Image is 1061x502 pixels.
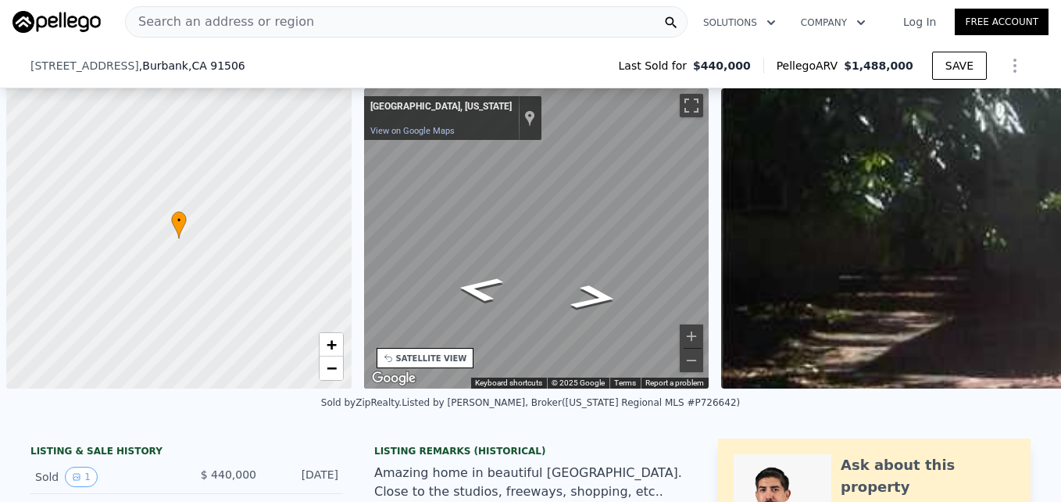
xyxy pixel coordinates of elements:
[645,378,704,387] a: Report a problem
[475,378,542,389] button: Keyboard shortcuts
[364,88,709,389] div: Map
[171,213,187,228] span: •
[126,13,314,31] span: Search an address or region
[364,88,709,389] div: Street View
[524,109,535,127] a: Show location on map
[550,278,638,317] path: Go West
[955,9,1048,35] a: Free Account
[370,101,512,113] div: [GEOGRAPHIC_DATA], [US_STATE]
[321,397,402,408] div: Sold by ZipRealty .
[370,126,455,136] a: View on Google Maps
[35,467,174,487] div: Sold
[693,58,751,74] span: $440,000
[402,397,740,408] div: Listed by [PERSON_NAME], Broker ([US_STATE] Regional MLS #P726642)
[201,468,256,481] span: $ 440,000
[65,467,98,487] button: View historical data
[691,9,788,37] button: Solutions
[680,94,703,117] button: Toggle fullscreen view
[320,357,343,380] a: Zoom out
[30,58,139,74] span: [STREET_ADDRESS]
[844,59,913,72] span: $1,488,000
[841,454,1015,498] div: Ask about this property
[999,50,1031,81] button: Show Options
[435,270,523,308] path: Go East
[614,378,636,387] a: Terms (opens in new tab)
[326,335,336,354] span: +
[320,333,343,357] a: Zoom in
[680,325,703,348] button: Zoom in
[619,58,694,74] span: Last Sold for
[188,59,245,72] span: , CA 91506
[552,378,605,387] span: © 2025 Google
[13,11,101,33] img: Pellego
[932,52,987,80] button: SAVE
[777,58,845,74] span: Pellego ARV
[374,445,687,457] div: Listing Remarks (Historical)
[139,58,245,74] span: , Burbank
[368,368,420,389] img: Google
[171,211,187,238] div: •
[396,353,467,364] div: SATELLITE VIEW
[368,368,420,389] a: Open this area in Google Maps (opens a new window)
[30,445,343,461] div: LISTING & SALE HISTORY
[788,9,878,37] button: Company
[269,467,338,487] div: [DATE]
[680,349,703,372] button: Zoom out
[326,358,336,378] span: −
[884,14,955,30] a: Log In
